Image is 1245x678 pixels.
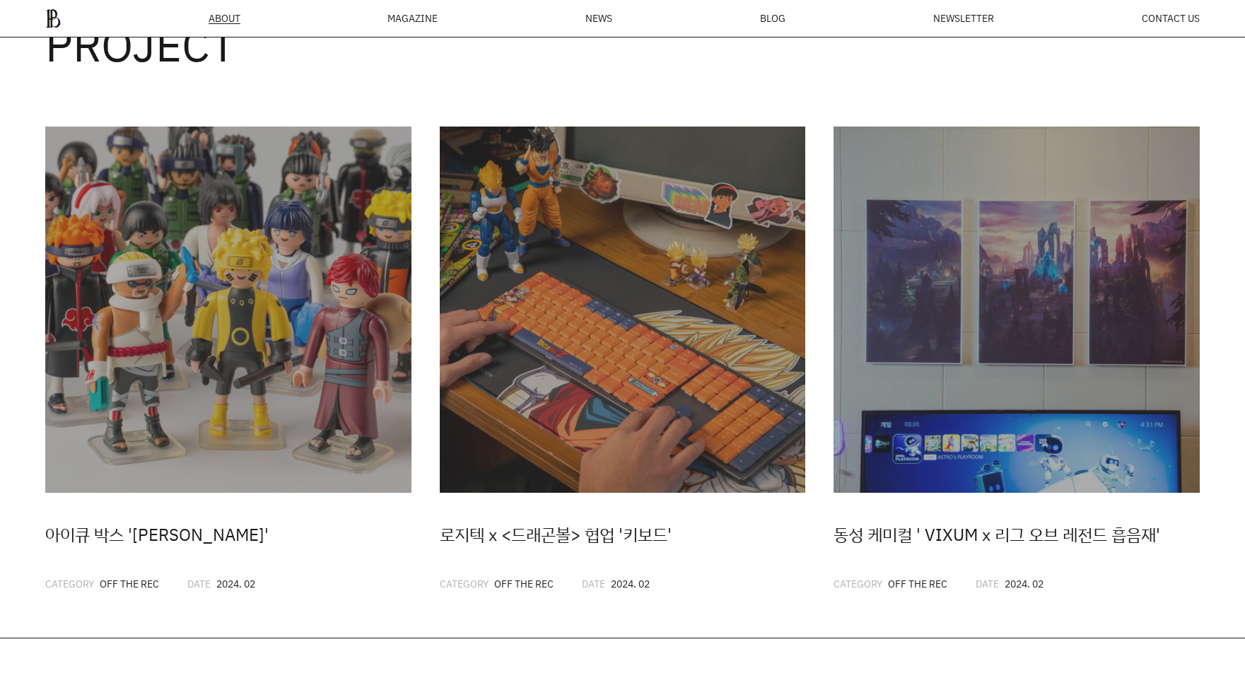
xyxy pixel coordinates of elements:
img: 8b7af8f573d47.jpg [45,127,411,493]
span: OFF THE REC [100,577,159,590]
img: dcb856685ef72.jpg [834,127,1200,493]
a: NEWSLETTER [933,13,994,23]
a: 동성 케미컬 ' VIXUM x 리그 오브 레전드 흡음재'CATEGORYOFF THE RECDATE2024. 02 [834,127,1200,592]
div: 로지텍 x <드래곤볼> 협업 '키보드' [440,521,806,548]
a: 아이큐 박스 '[PERSON_NAME]'CATEGORYOFF THE RECDATE2024. 02 [45,127,411,592]
a: BLOG [760,13,785,23]
img: ba379d5522eb3.png [45,8,61,28]
span: OFF THE REC [494,577,554,590]
span: DATE [976,577,999,590]
span: OFF THE REC [888,577,947,590]
div: 동성 케미컬 ' VIXUM x 리그 오브 레전드 흡음재' [834,521,1200,548]
a: NEWS [585,13,612,23]
a: 로지텍 x <드래곤볼> 협업 '키보드'CATEGORYOFF THE RECDATE2024. 02 [440,127,806,592]
span: 2024. 02 [1005,577,1044,590]
span: CATEGORY [45,577,94,590]
span: 2024. 02 [216,577,255,590]
span: ABOUT [209,13,240,23]
img: 77e21d6284ad6.jpg [440,127,806,493]
a: ABOUT [209,13,240,24]
span: CATEGORY [440,577,489,590]
span: DATE [187,577,211,590]
div: MAGAZINE [387,13,438,23]
span: 2024. 02 [611,577,650,590]
a: CONTACT US [1142,13,1200,23]
div: 아이큐 박스 '[PERSON_NAME]' [45,521,411,548]
span: CATEGORY [834,577,882,590]
span: DATE [582,577,605,590]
